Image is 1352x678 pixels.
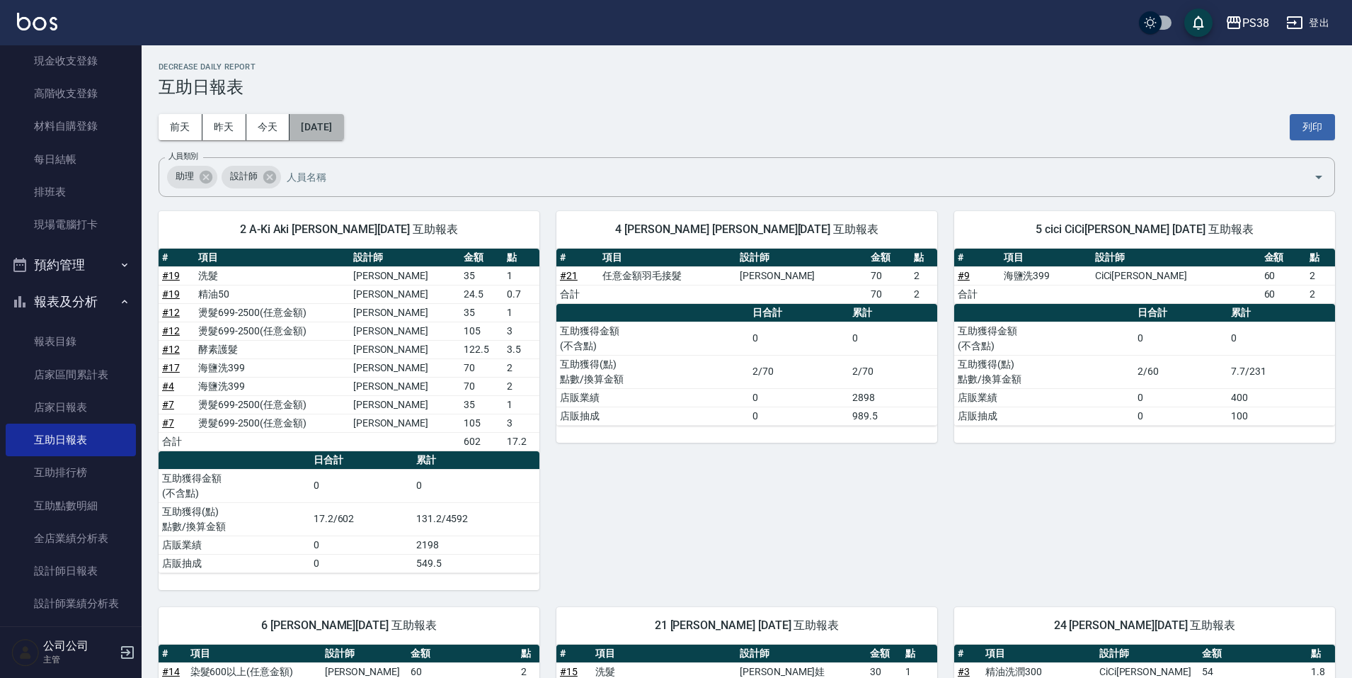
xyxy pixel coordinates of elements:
[1134,304,1227,322] th: 日合計
[749,304,849,322] th: 日合計
[6,391,136,424] a: 店家日報表
[162,270,180,281] a: #19
[350,249,460,267] th: 設計師
[599,249,736,267] th: 項目
[1281,10,1335,36] button: 登出
[749,388,849,407] td: 0
[43,653,115,666] p: 主管
[1307,645,1335,663] th: 點
[162,666,180,677] a: #14
[413,536,539,554] td: 2198
[159,432,195,451] td: 合計
[162,380,174,392] a: #4
[159,451,539,573] table: a dense table
[407,645,517,663] th: 金額
[159,536,310,554] td: 店販業績
[736,249,867,267] th: 設計師
[167,169,202,183] span: 助理
[17,13,57,30] img: Logo
[6,325,136,358] a: 報表目錄
[6,456,136,489] a: 互助排行榜
[867,266,910,285] td: 70
[982,645,1096,663] th: 項目
[503,285,539,303] td: 0.7
[350,340,460,358] td: [PERSON_NAME]
[503,395,539,414] td: 1
[573,222,920,237] span: 4 [PERSON_NAME] [PERSON_NAME][DATE] 互助報表
[517,645,539,663] th: 點
[350,266,460,285] td: [PERSON_NAME]
[159,502,310,536] td: 互助獲得(點) 點數/換算金額
[556,304,937,426] table: a dense table
[6,247,136,283] button: 預約管理
[195,395,350,414] td: 燙髮699-2500(任意金額)
[867,285,910,303] td: 70
[350,414,460,432] td: [PERSON_NAME]
[910,266,937,285] td: 2
[202,114,246,140] button: 昨天
[954,249,1000,267] th: #
[1227,304,1335,322] th: 累計
[246,114,290,140] button: 今天
[1227,407,1335,425] td: 100
[749,322,849,355] td: 0
[849,388,937,407] td: 2898
[556,645,592,663] th: #
[283,164,1289,189] input: 人員名稱
[736,645,866,663] th: 設計師
[6,621,136,653] a: 設計師業績月報表
[159,77,1335,97] h3: 互助日報表
[159,114,202,140] button: 前天
[749,407,849,425] td: 0
[1134,355,1227,388] td: 2/60
[910,249,937,267] th: 點
[413,451,539,470] th: 累計
[460,358,503,377] td: 70
[195,266,350,285] td: 洗髮
[6,358,136,391] a: 店家區間累計表
[6,77,136,110] a: 高階收支登錄
[849,407,937,425] td: 989.5
[556,407,749,425] td: 店販抽成
[1261,285,1307,303] td: 60
[6,45,136,77] a: 現金收支登錄
[350,395,460,414] td: [PERSON_NAME]
[1290,114,1335,140] button: 列印
[460,377,503,395] td: 70
[749,355,849,388] td: 2/70
[866,645,902,663] th: 金額
[954,322,1134,355] td: 互助獲得金額 (不含點)
[1000,249,1092,267] th: 項目
[176,618,522,633] span: 6 [PERSON_NAME][DATE] 互助報表
[159,62,1335,72] h2: Decrease Daily Report
[350,358,460,377] td: [PERSON_NAME]
[1261,266,1307,285] td: 60
[162,417,174,429] a: #7
[6,110,136,142] a: 材料自購登錄
[195,285,350,303] td: 精油50
[503,377,539,395] td: 2
[195,249,350,267] th: 項目
[954,388,1134,407] td: 店販業績
[460,303,503,322] td: 35
[902,645,937,663] th: 點
[310,554,413,572] td: 0
[849,322,937,355] td: 0
[954,645,982,663] th: #
[176,222,522,237] span: 2 A-Ki Aki [PERSON_NAME][DATE] 互助報表
[556,388,749,407] td: 店販業績
[592,645,736,663] th: 項目
[503,266,539,285] td: 1
[195,377,350,395] td: 海鹽洗399
[849,355,937,388] td: 2/70
[971,222,1318,237] span: 5 cici CiCi[PERSON_NAME] [DATE] 互助報表
[1220,9,1275,38] button: PS38
[503,303,539,322] td: 1
[556,322,749,355] td: 互助獲得金額 (不含點)
[159,645,187,663] th: #
[1000,266,1092,285] td: 海鹽洗399
[413,502,539,536] td: 131.2/4592
[460,249,503,267] th: 金額
[6,143,136,176] a: 每日結帳
[1198,645,1307,663] th: 金額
